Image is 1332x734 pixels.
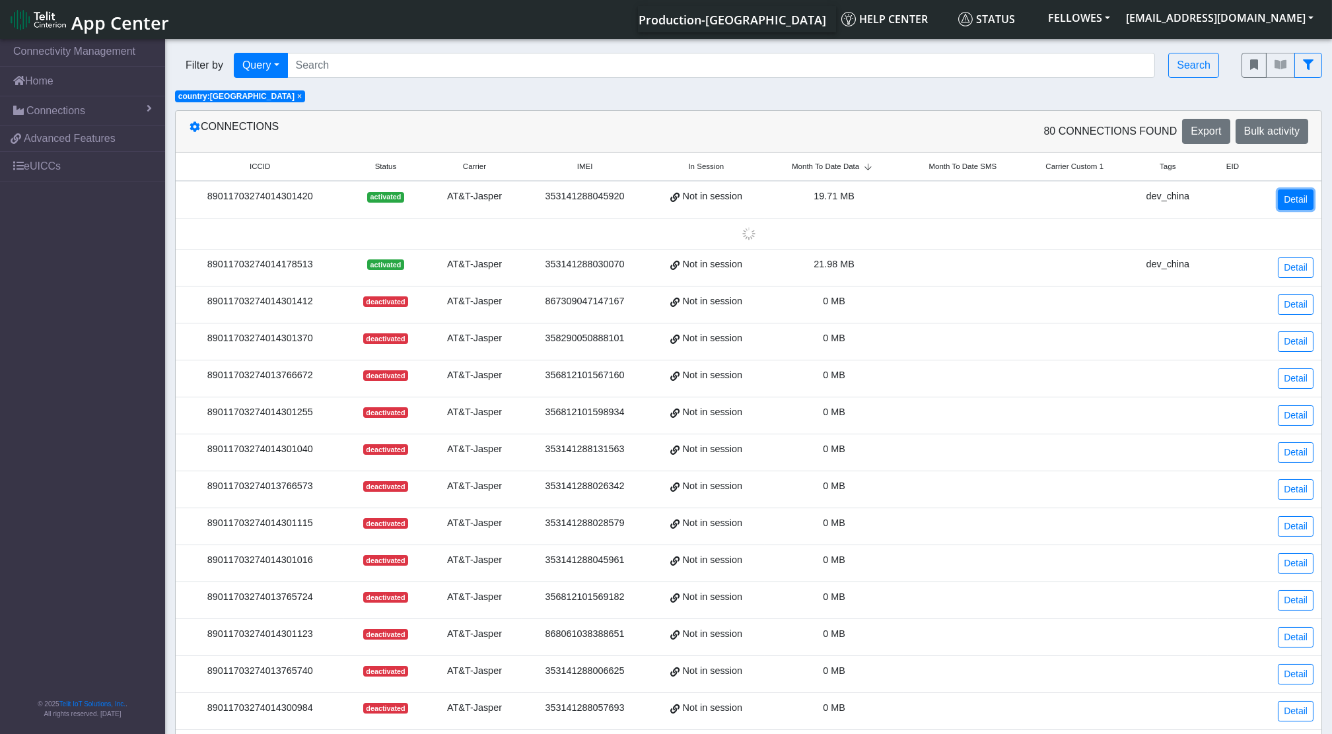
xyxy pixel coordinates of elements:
span: deactivated [363,444,408,455]
span: 0 MB [823,591,845,602]
a: Detail [1278,368,1314,389]
div: 89011703274014301115 [184,516,336,531]
span: Month To Date SMS [929,161,997,172]
span: Status [375,161,397,172]
span: 0 MB [823,554,845,565]
div: AT&T-Jasper [435,590,514,605]
button: Search [1168,53,1219,78]
span: 0 MB [823,296,845,306]
span: ICCID [250,161,270,172]
div: 89011703274013766573 [184,479,336,494]
div: 356812101598934 [530,405,639,420]
span: App Center [71,11,169,35]
span: Help center [841,12,928,26]
span: Month To Date Data [792,161,859,172]
span: EID [1226,161,1239,172]
span: Not in session [683,368,742,383]
span: Bulk activity [1244,125,1300,137]
div: 89011703274014301040 [184,442,336,457]
div: dev_china [1135,257,1200,272]
div: dev_china [1135,189,1200,204]
span: activated [367,192,403,203]
div: AT&T-Jasper [435,701,514,716]
a: Detail [1278,479,1314,500]
span: Production-[GEOGRAPHIC_DATA] [639,12,826,28]
div: fitlers menu [1242,53,1322,78]
img: knowledge.svg [841,12,856,26]
span: deactivated [363,518,408,529]
input: Search... [287,53,1156,78]
span: 0 MB [823,665,845,676]
div: 89011703274013765740 [184,664,336,679]
div: 353141288006625 [530,664,639,679]
span: Not in session [683,479,742,494]
div: AT&T-Jasper [435,442,514,457]
span: Not in session [683,294,742,309]
span: Not in session [683,331,742,346]
button: Bulk activity [1236,119,1308,144]
div: 89011703274013766672 [184,368,336,383]
a: Detail [1278,664,1314,684]
span: Not in session [683,516,742,531]
span: Tags [1160,161,1175,172]
div: 89011703274014301016 [184,553,336,568]
span: In Session [688,161,724,172]
span: country:[GEOGRAPHIC_DATA] [178,92,295,101]
div: 356812101567160 [530,368,639,383]
div: AT&T-Jasper [435,516,514,531]
div: AT&T-Jasper [435,257,514,272]
div: Connections [179,119,749,144]
span: Not in session [683,701,742,716]
span: 21.98 MB [814,259,855,269]
div: AT&T-Jasper [435,664,514,679]
div: 358290050888101 [530,331,639,346]
button: [EMAIL_ADDRESS][DOMAIN_NAME] [1118,6,1321,30]
span: IMEI [577,161,593,172]
span: 19.71 MB [814,191,855,201]
span: deactivated [363,481,408,492]
div: 89011703274014301370 [184,331,336,346]
a: Telit IoT Solutions, Inc. [59,700,125,708]
span: Not in session [683,664,742,679]
span: Status [958,12,1015,26]
a: Detail [1278,189,1314,210]
div: 89011703274014301412 [184,294,336,309]
a: Detail [1278,294,1314,315]
a: Detail [1278,553,1314,574]
span: deactivated [363,555,408,566]
span: deactivated [363,370,408,381]
div: 353141288045961 [530,553,639,568]
a: Detail [1278,516,1314,537]
span: deactivated [363,407,408,418]
img: logo-telit-cinterion-gw-new.png [11,9,66,30]
span: Advanced Features [24,131,116,147]
span: 0 MB [823,407,845,417]
span: Carrier Custom 1 [1045,161,1104,172]
span: deactivated [363,296,408,307]
a: Detail [1278,590,1314,611]
span: × [297,92,302,101]
div: 353141288057693 [530,701,639,716]
a: Detail [1278,257,1314,278]
span: Not in session [683,189,742,204]
span: 0 MB [823,517,845,528]
button: Export [1182,119,1230,144]
span: 80 Connections found [1043,123,1177,139]
div: 353141288131563 [530,442,639,457]
div: AT&T-Jasper [435,627,514,642]
a: App Center [11,5,167,34]
div: AT&T-Jasper [435,479,514,494]
span: 0 MB [823,444,845,454]
div: AT&T-Jasper [435,294,514,309]
div: 353141288028579 [530,516,639,531]
div: 356812101569182 [530,590,639,605]
img: loading.gif [742,227,755,240]
div: 867309047147167 [530,294,639,309]
div: 868061038388651 [530,627,639,642]
span: deactivated [363,703,408,714]
span: Not in session [683,442,742,457]
a: Help center [836,6,953,32]
a: Detail [1278,331,1314,352]
div: 89011703274014300984 [184,701,336,716]
button: FELLOWES [1040,6,1118,30]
